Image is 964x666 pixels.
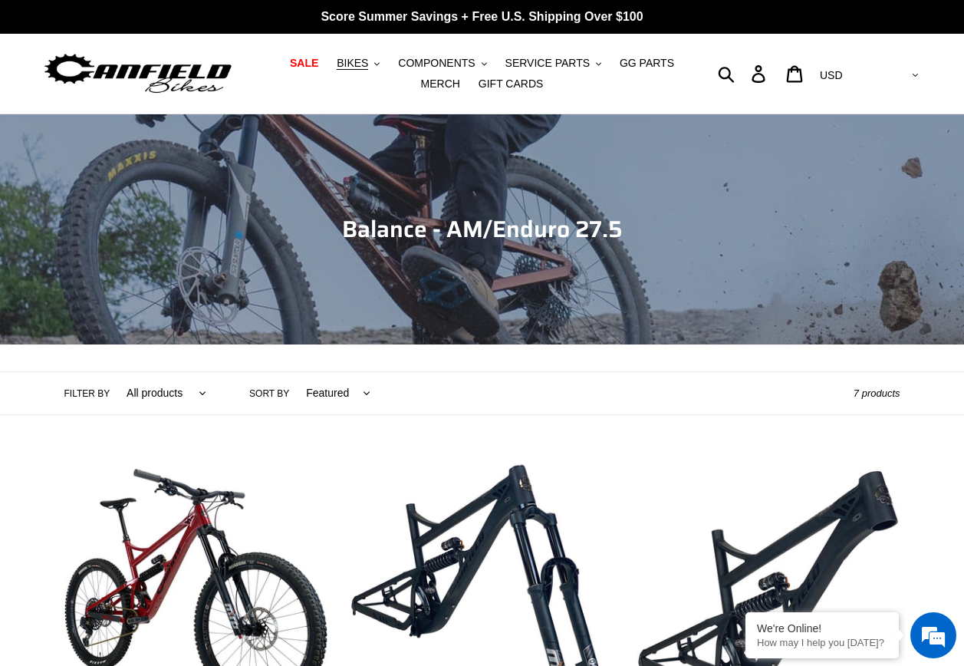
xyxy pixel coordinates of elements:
[612,53,682,74] a: GG PARTS
[498,53,609,74] button: SERVICE PARTS
[337,57,368,70] span: BIKES
[282,53,326,74] a: SALE
[390,53,494,74] button: COMPONENTS
[757,622,887,635] div: We're Online!
[290,57,318,70] span: SALE
[249,387,289,401] label: Sort by
[342,211,623,247] span: Balance - AM/Enduro 27.5
[329,53,387,74] button: BIKES
[42,50,234,98] img: Canfield Bikes
[398,57,475,70] span: COMPONENTS
[471,74,551,94] a: GIFT CARDS
[64,387,110,401] label: Filter by
[757,637,887,648] p: How may I help you today?
[620,57,674,70] span: GG PARTS
[479,77,544,91] span: GIFT CARDS
[413,74,468,94] a: MERCH
[421,77,460,91] span: MERCH
[505,57,590,70] span: SERVICE PARTS
[854,387,900,399] span: 7 products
